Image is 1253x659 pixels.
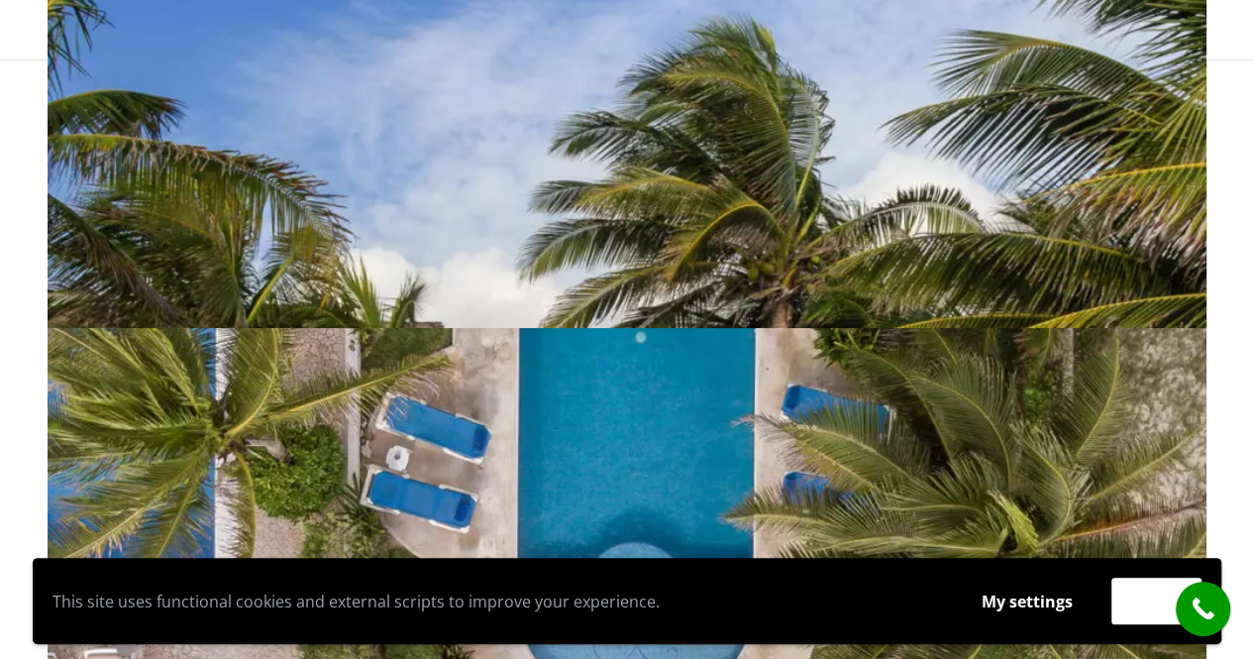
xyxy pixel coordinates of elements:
[1111,578,1201,624] button: Accept
[1176,582,1230,636] a: call
[52,587,943,616] p: This site uses functional cookies and external scripts to improve your experience.
[1181,587,1225,631] i: call
[963,579,1092,624] button: My settings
